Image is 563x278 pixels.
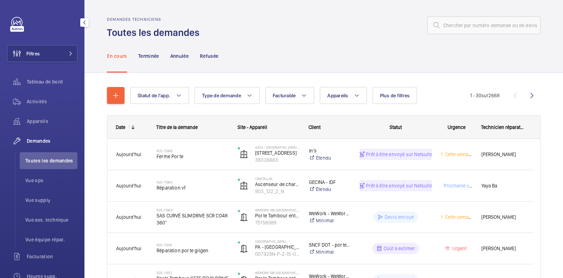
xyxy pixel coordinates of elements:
p: Refusée [200,52,218,60]
span: Activités [27,98,77,105]
span: Appareils [27,118,77,125]
span: Technicien réparateur [481,124,525,130]
span: Yaya Ba [481,182,525,190]
p: WeWork 198 [GEOGRAPHIC_DATA] - Portes [255,271,300,275]
span: Statut de l'app. [138,93,170,98]
span: Cette semaine [444,152,475,157]
a: Étendu [309,186,350,193]
p: Porte Tambour entrée Bâtiment [255,212,300,219]
span: [PERSON_NAME] [481,150,525,159]
button: Appareils [320,87,367,104]
p: GECINA - IDF [309,179,350,186]
a: Minimal [309,217,350,224]
span: Ferme Porte [157,153,229,160]
span: Vue ass. technique [25,216,77,223]
p: WeWork 198 [GEOGRAPHIC_DATA] - Portes [255,208,300,212]
span: Client [309,124,321,130]
h2: R25-11974 [157,243,229,247]
p: Prêt à être envoyé sur Netsuite [366,151,432,158]
p: Annulée [170,52,189,60]
img: automatic_door.svg [240,213,248,221]
h1: Toutes les demandes [107,26,204,39]
input: Chercher par numéro demande ou de devis [427,17,540,34]
div: Date [116,124,125,130]
span: Prochaine visite [442,183,478,189]
span: Site - Appareil [238,124,267,130]
span: Réparation porte gilgen [157,247,229,254]
span: Type de demande [202,93,241,98]
span: Facturable [273,93,296,98]
span: [PERSON_NAME] [481,245,525,253]
img: elevator.svg [240,181,248,190]
p: Ascenseur de charge [255,181,300,188]
p: Devis envoyé [385,214,414,221]
img: elevator.svg [240,150,248,159]
p: Prêt à être envoyé sur Netsuite [366,182,432,189]
span: Cette semaine [444,214,475,220]
span: Toutes les demandes [25,157,77,164]
p: [GEOGRAPHIC_DATA] [255,239,300,243]
p: 4254 - [GEOGRAPHIC_DATA] 40 [255,145,300,149]
p: En cours [107,52,127,60]
p: 007928N-P-2-15-0-27 [255,251,300,258]
button: Plus de filtres [373,87,417,104]
p: Terminée [138,52,159,60]
h2: R25-11972 [157,271,229,275]
p: 38326663 [255,156,300,163]
span: Urgence [448,124,466,130]
span: Appareils [327,93,348,98]
p: SNCF DOT - portes automatiques [309,241,350,248]
span: Vue ops [25,177,77,184]
p: 903_122_2_N [255,188,300,195]
span: 1 - 30 2668 [470,93,500,98]
span: Aujourd'hui [116,214,141,220]
span: Tableau de bord [27,78,77,85]
button: Facturable [265,87,315,104]
h2: Demandes techniciens [107,17,204,22]
p: Coût à estimer [384,245,415,252]
button: Statut de l'app. [130,87,189,104]
span: [PERSON_NAME] [481,213,525,221]
span: Aujourd'hui [116,152,141,157]
span: Aujourd'hui [116,183,141,189]
span: Demandes [27,137,77,144]
h2: R25-11986 [157,149,229,153]
span: SAS CURVÉ SLIMDRIVE SCR CO48 360° [157,212,229,226]
span: sur [481,93,488,98]
span: Titre de la demande [156,124,198,130]
p: [STREET_ADDRESS] [255,149,300,156]
img: automatic_door.svg [240,244,248,253]
p: In'li [309,147,350,154]
button: Type de demande [195,87,260,104]
span: Facturation [27,253,77,260]
a: Minimal [309,248,350,255]
span: Plus de filtres [380,93,410,98]
span: Réparation vf [157,184,229,191]
span: Filtres [26,50,40,57]
p: WeWork - WeWork Exploitation [309,210,350,217]
p: PA - [GEOGRAPHIC_DATA] - Entrée de gare face voie R (ex PA27) [255,243,300,251]
p: Cristallin [255,177,300,181]
p: 75156989 [255,219,300,226]
h2: R25-11983 [157,208,229,212]
span: Aujourd'hui [116,246,141,251]
span: Urgent [451,246,467,251]
a: Étendu [309,154,350,161]
h2: R25-11985 [157,180,229,184]
span: Vue équipe répar. [25,236,77,243]
span: Statut [390,124,402,130]
button: Filtres [7,45,77,62]
span: Vue supply [25,197,77,204]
